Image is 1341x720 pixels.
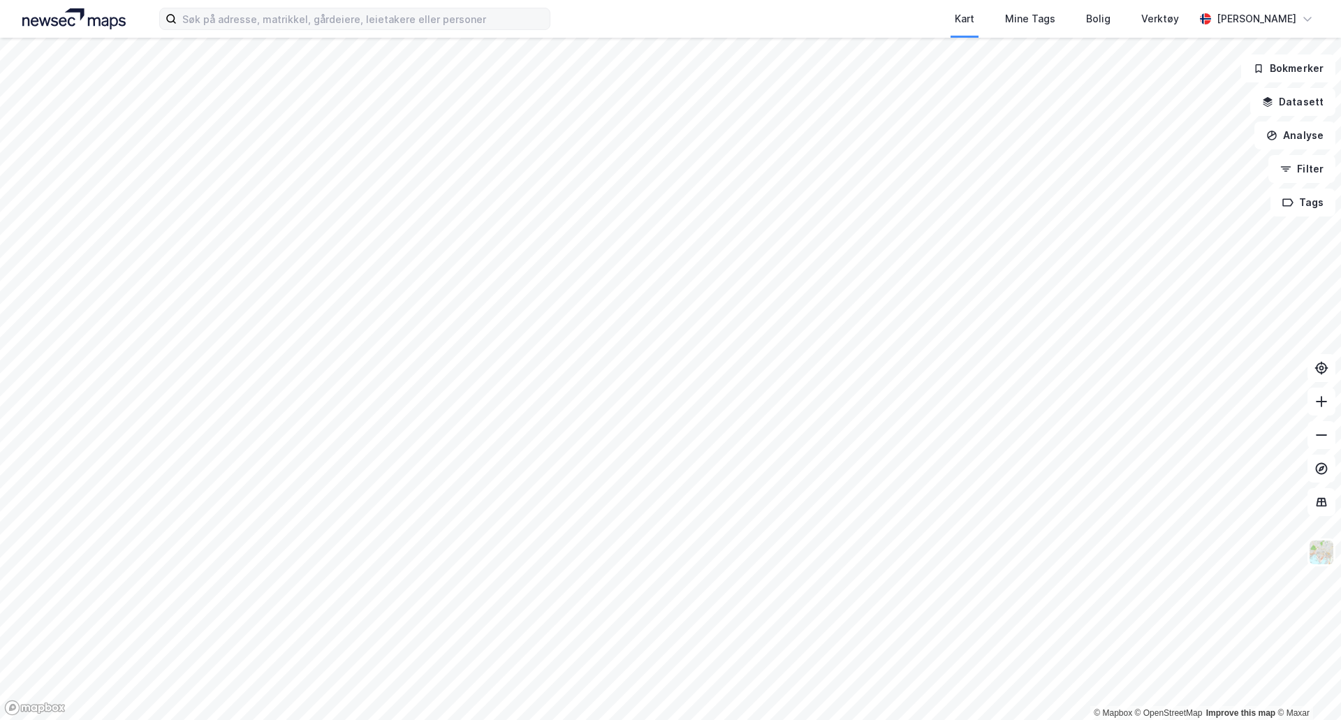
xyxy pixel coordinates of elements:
[1094,708,1132,718] a: Mapbox
[177,8,550,29] input: Søk på adresse, matrikkel, gårdeiere, leietakere eller personer
[1250,88,1335,116] button: Datasett
[1271,653,1341,720] iframe: Chat Widget
[1141,10,1179,27] div: Verktøy
[1271,653,1341,720] div: Kontrollprogram for chat
[1241,54,1335,82] button: Bokmerker
[1086,10,1111,27] div: Bolig
[22,8,126,29] img: logo.a4113a55bc3d86da70a041830d287a7e.svg
[1217,10,1296,27] div: [PERSON_NAME]
[1254,122,1335,149] button: Analyse
[1308,539,1335,566] img: Z
[1270,189,1335,216] button: Tags
[1005,10,1055,27] div: Mine Tags
[4,700,66,716] a: Mapbox homepage
[1206,708,1275,718] a: Improve this map
[955,10,974,27] div: Kart
[1268,155,1335,183] button: Filter
[1135,708,1203,718] a: OpenStreetMap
